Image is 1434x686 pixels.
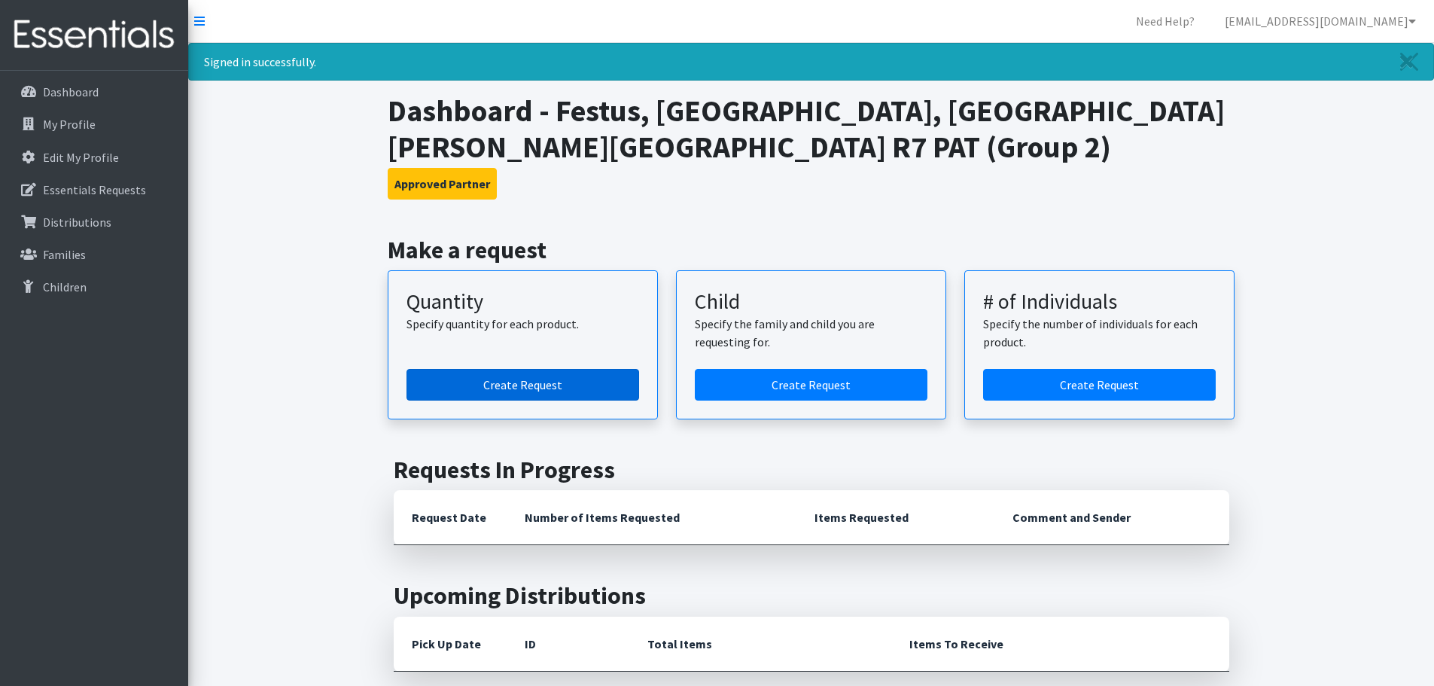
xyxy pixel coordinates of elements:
[983,289,1216,315] h3: # of Individuals
[6,77,182,107] a: Dashboard
[43,150,119,165] p: Edit My Profile
[43,84,99,99] p: Dashboard
[394,581,1229,610] h2: Upcoming Distributions
[983,369,1216,401] a: Create a request by number of individuals
[394,490,507,545] th: Request Date
[695,315,927,351] p: Specify the family and child you are requesting for.
[796,490,994,545] th: Items Requested
[388,236,1235,264] h2: Make a request
[394,456,1229,484] h2: Requests In Progress
[388,168,497,200] button: Approved Partner
[394,617,507,672] th: Pick Up Date
[695,289,927,315] h3: Child
[983,315,1216,351] p: Specify the number of individuals for each product.
[6,109,182,139] a: My Profile
[629,617,891,672] th: Total Items
[6,272,182,302] a: Children
[1213,6,1428,36] a: [EMAIL_ADDRESS][DOMAIN_NAME]
[43,117,96,132] p: My Profile
[695,369,927,401] a: Create a request for a child or family
[406,289,639,315] h3: Quantity
[6,10,182,60] img: HumanEssentials
[188,43,1434,81] div: Signed in successfully.
[6,175,182,205] a: Essentials Requests
[43,279,87,294] p: Children
[994,490,1228,545] th: Comment and Sender
[43,215,111,230] p: Distributions
[891,617,1229,672] th: Items To Receive
[43,182,146,197] p: Essentials Requests
[1385,44,1433,80] a: Close
[43,247,86,262] p: Families
[6,207,182,237] a: Distributions
[6,239,182,270] a: Families
[507,617,629,672] th: ID
[406,369,639,401] a: Create a request by quantity
[406,315,639,333] p: Specify quantity for each product.
[388,93,1235,165] h1: Dashboard - Festus, [GEOGRAPHIC_DATA], [GEOGRAPHIC_DATA][PERSON_NAME][GEOGRAPHIC_DATA] R7 PAT (Gr...
[6,142,182,172] a: Edit My Profile
[1124,6,1207,36] a: Need Help?
[507,490,797,545] th: Number of Items Requested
